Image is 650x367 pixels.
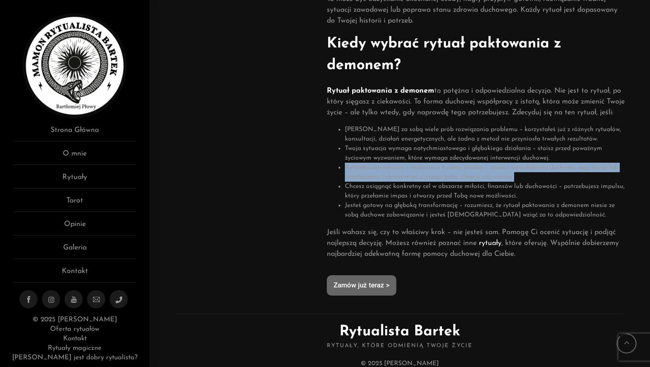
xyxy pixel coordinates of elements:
[14,266,136,282] a: Kontakt
[327,227,627,259] p: Jeśli wahasz się, czy to właściwy krok – nie jesteś sam. Pomogę Ci ocenić sytuację i podjąć najle...
[345,144,627,163] li: Twoja sytuacja wymaga natychmiastowego i głębokiego działania – stoisz przed poważnym życiowym wy...
[176,314,623,350] h2: Rytualista Bartek
[14,125,136,141] a: Strona Główna
[345,182,627,201] li: Chcesz osiągnąć konkretny cel w obszarze miłości, finansów lub duchowości – potrzebujesz impulsu,...
[14,219,136,235] a: Opinie
[63,335,87,342] a: Kontakt
[345,125,627,144] li: [PERSON_NAME] za sobą wiele prób rozwiązania problemu – korzystałeś już z różnych rytuałów, konsu...
[14,195,136,212] a: Tarot
[176,343,623,350] span: Rytuały, które odmienią Twoje życie
[12,354,138,361] a: [PERSON_NAME] jest dobry rytualista?
[14,172,136,188] a: Rytuały
[479,240,501,247] a: rytuały
[14,148,136,165] a: O mnie
[345,163,627,182] li: Potrzebujesz ochrony i wsparcia w trudnej drodze – czujesz się osłabiony duchowo, zagubiony lub p...
[14,242,136,259] a: Galeria
[327,275,396,296] a: Zamów już teraz >
[48,345,102,352] a: Rytuały magiczne
[327,33,627,76] h2: Kiedy wybrać rytuał paktowania z demonem?
[327,85,627,118] p: to potężna i odpowiedzialna decyzja. Nie jest to rytuał, po który sięgasz z ciekawości. To forma ...
[345,201,627,220] li: Jesteś gotowy na głęboką transformację – rozumiesz, że rytuał paktowania z demonem niesie ze sobą...
[50,326,99,333] a: Oferta rytuałów
[23,14,127,118] img: Rytualista Bartek
[334,282,390,289] span: Zamów już teraz >
[327,87,434,94] strong: Rytuał paktowania z demonem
